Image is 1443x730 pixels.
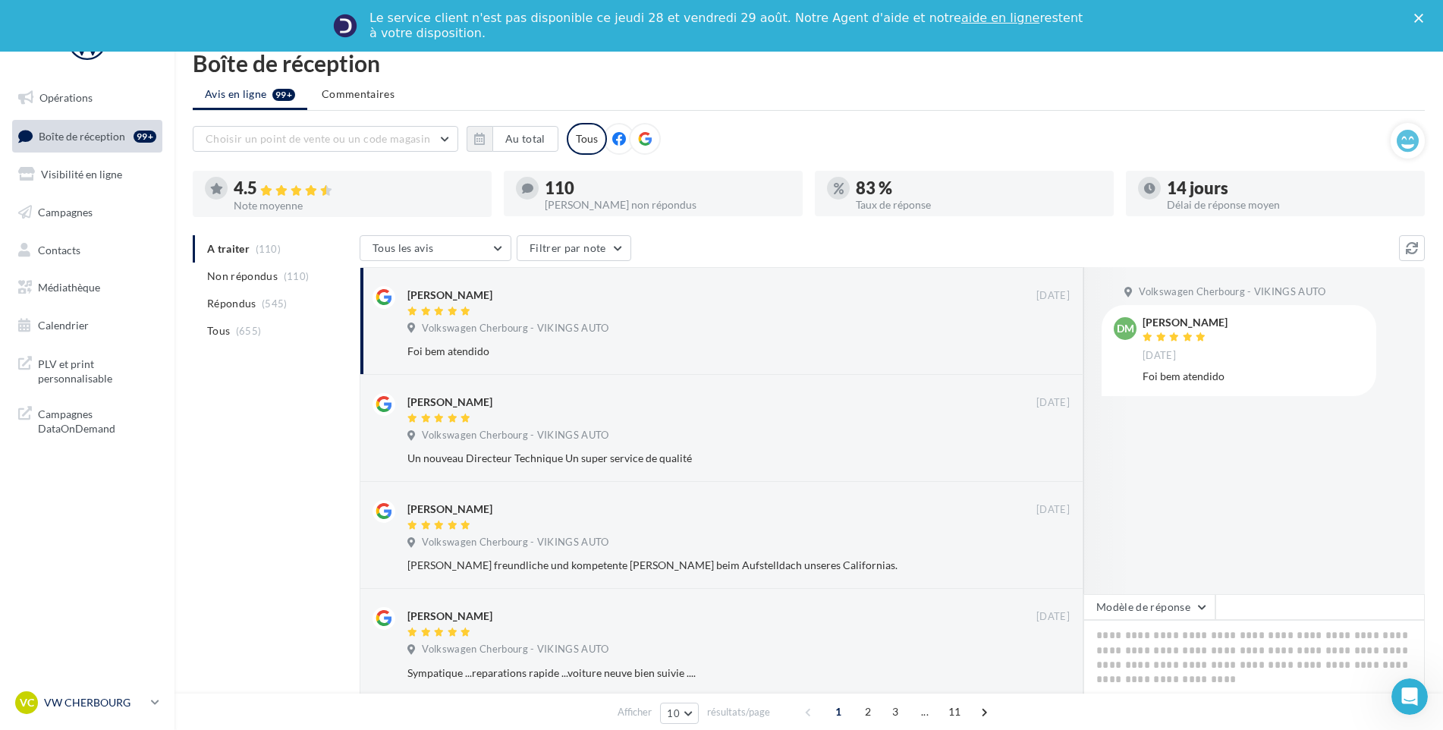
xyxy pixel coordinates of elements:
[322,87,395,102] span: Commentaires
[517,235,631,261] button: Filtrer par note
[39,129,125,142] span: Boîte de réception
[284,270,310,282] span: (110)
[38,243,80,256] span: Contacts
[913,700,937,724] span: ...
[826,700,850,724] span: 1
[38,354,156,386] span: PLV et print personnalisable
[1143,317,1228,328] div: [PERSON_NAME]
[1143,349,1176,363] span: [DATE]
[20,695,34,710] span: VC
[38,281,100,294] span: Médiathèque
[44,695,145,710] p: VW CHERBOURG
[38,319,89,332] span: Calendrier
[9,348,165,392] a: PLV et print personnalisable
[618,705,652,719] span: Afficher
[1083,594,1215,620] button: Modèle de réponse
[333,14,357,38] img: Profile image for Service-Client
[1143,369,1364,384] div: Foi bem atendido
[942,700,967,724] span: 11
[38,404,156,436] span: Campagnes DataOnDemand
[369,11,1086,41] div: Le service client n'est pas disponible ce jeudi 28 et vendredi 29 août. Notre Agent d'aide et not...
[1139,285,1325,299] span: Volkswagen Cherbourg - VIKINGS AUTO
[1167,200,1413,210] div: Délai de réponse moyen
[9,82,165,114] a: Opérations
[9,234,165,266] a: Contacts
[856,180,1102,197] div: 83 %
[262,297,288,310] span: (545)
[206,132,430,145] span: Choisir un point de vente ou un code magasin
[134,131,156,143] div: 99+
[9,197,165,228] a: Campagnes
[467,126,558,152] button: Au total
[856,700,880,724] span: 2
[407,344,971,359] div: Foi bem atendido
[9,272,165,304] a: Médiathèque
[41,168,122,181] span: Visibilité en ligne
[567,123,607,155] div: Tous
[207,296,256,311] span: Répondus
[234,200,479,211] div: Note moyenne
[422,643,608,656] span: Volkswagen Cherbourg - VIKINGS AUTO
[407,288,492,303] div: [PERSON_NAME]
[9,310,165,341] a: Calendrier
[360,235,511,261] button: Tous les avis
[545,180,791,197] div: 110
[9,398,165,442] a: Campagnes DataOnDemand
[1036,289,1070,303] span: [DATE]
[667,707,680,719] span: 10
[422,536,608,549] span: Volkswagen Cherbourg - VIKINGS AUTO
[207,269,278,284] span: Non répondus
[660,703,699,724] button: 10
[407,558,971,573] div: [PERSON_NAME] freundliche und kompetente [PERSON_NAME] beim Aufstelldach unseres Californias.
[1414,14,1429,23] div: Fermer
[707,705,770,719] span: résultats/page
[422,322,608,335] span: Volkswagen Cherbourg - VIKINGS AUTO
[407,609,492,624] div: [PERSON_NAME]
[193,126,458,152] button: Choisir un point de vente ou un code magasin
[234,180,479,197] div: 4.5
[1167,180,1413,197] div: 14 jours
[961,11,1039,25] a: aide en ligne
[9,159,165,190] a: Visibilité en ligne
[39,91,93,104] span: Opérations
[1036,610,1070,624] span: [DATE]
[207,323,230,338] span: Tous
[545,200,791,210] div: [PERSON_NAME] non répondus
[407,665,971,681] div: Sympatique ...reparations rapide ...voiture neuve bien suivie ....
[407,502,492,517] div: [PERSON_NAME]
[373,241,434,254] span: Tous les avis
[236,325,262,337] span: (655)
[407,395,492,410] div: [PERSON_NAME]
[883,700,907,724] span: 3
[1036,503,1070,517] span: [DATE]
[492,126,558,152] button: Au total
[1117,321,1134,336] span: DM
[38,206,93,219] span: Campagnes
[407,451,971,466] div: Un nouveau Directeur Technique Un super service de qualité
[9,120,165,153] a: Boîte de réception99+
[856,200,1102,210] div: Taux de réponse
[422,429,608,442] span: Volkswagen Cherbourg - VIKINGS AUTO
[12,688,162,717] a: VC VW CHERBOURG
[1036,396,1070,410] span: [DATE]
[1391,678,1428,715] iframe: Intercom live chat
[193,52,1425,74] div: Boîte de réception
